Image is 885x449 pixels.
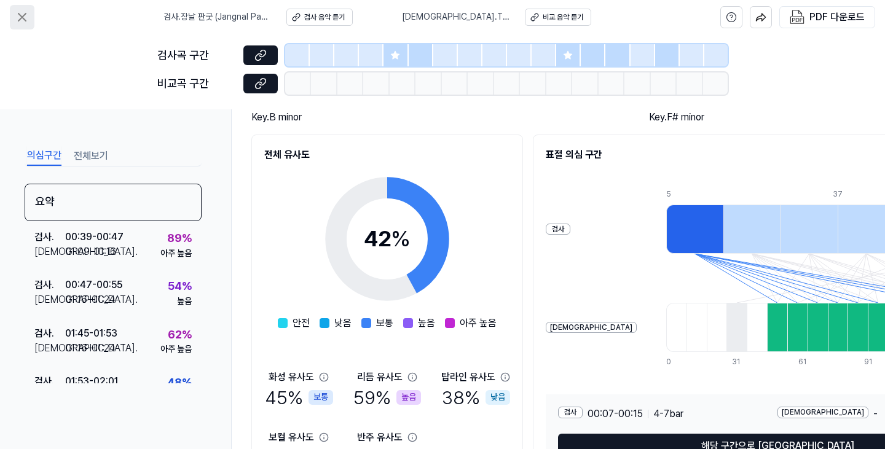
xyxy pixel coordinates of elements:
span: 높음 [418,316,435,330]
div: 91 [864,357,884,367]
div: 59 % [353,385,421,410]
img: PDF Download [790,10,804,25]
div: 검사 음악 듣기 [304,12,345,23]
div: 보컬 유사도 [269,430,314,445]
div: 비교 음악 듣기 [543,12,583,23]
span: [DEMOGRAPHIC_DATA] . Ты и я [402,11,510,23]
div: [DEMOGRAPHIC_DATA] [777,407,868,418]
div: 검사곡 구간 [157,47,236,64]
span: 4 - 7 bar [653,407,683,421]
div: 비교곡 구간 [157,75,236,93]
div: 검사 . [34,230,65,244]
div: 낮음 [486,390,510,405]
div: 높음 [396,390,421,405]
svg: help [726,11,737,23]
div: 화성 유사도 [269,370,314,385]
div: 01:53 - 02:01 [65,374,118,389]
span: % [391,225,411,252]
div: 0 [666,357,686,367]
div: 보통 [309,390,333,405]
button: 검사 음악 듣기 [286,9,353,26]
div: 54 % [168,278,192,295]
div: [DEMOGRAPHIC_DATA] . [34,292,65,307]
div: 반주 유사도 [357,430,403,445]
div: 아주 높음 [160,248,192,260]
span: 보통 [376,316,393,330]
button: 비교 음악 듣기 [525,9,591,26]
span: 안전 [293,316,310,330]
div: 5 [666,189,723,200]
div: 01:16 - 01:24 [65,292,116,307]
div: 탑라인 유사도 [441,370,495,385]
div: 62 % [168,326,192,344]
div: 검사 . [34,278,65,292]
button: PDF 다운로드 [787,7,867,28]
div: PDF 다운로드 [809,9,865,25]
button: 의심구간 [27,146,61,166]
div: [DEMOGRAPHIC_DATA] [546,322,637,334]
div: 31 [732,357,752,367]
div: 89 % [167,230,192,248]
div: 42 [364,222,411,256]
div: 01:45 - 01:53 [65,326,117,341]
span: 아주 높음 [460,316,497,330]
img: share [755,12,766,23]
div: [DEMOGRAPHIC_DATA] . [34,341,65,356]
div: 48 % [167,374,192,392]
div: 00:47 - 00:55 [65,278,122,292]
div: 아주 높음 [160,343,192,356]
div: 00:39 - 00:47 [65,230,124,244]
button: help [720,6,742,28]
div: Key. B minor [251,110,624,125]
div: 38 % [442,385,510,410]
div: 요약 [25,184,202,221]
div: 리듬 유사도 [357,370,403,385]
h2: 전체 유사도 [264,147,510,162]
span: 00:07 - 00:15 [588,407,643,421]
div: 검사 [546,224,570,235]
span: 낮음 [334,316,352,330]
div: 검사 . [34,326,65,341]
div: 01:16 - 01:24 [65,341,116,356]
div: [DEMOGRAPHIC_DATA] . [34,244,65,259]
div: 01:09 - 01:16 [65,244,116,259]
span: 검사 . 장날 판굿 (Jangnal Pangut) [163,11,272,23]
div: 45 % [265,385,333,410]
div: 높음 [177,295,192,308]
div: 검사 [558,407,583,418]
div: 검사 . [34,374,65,389]
div: 61 [798,357,819,367]
button: 전체보기 [74,146,108,166]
